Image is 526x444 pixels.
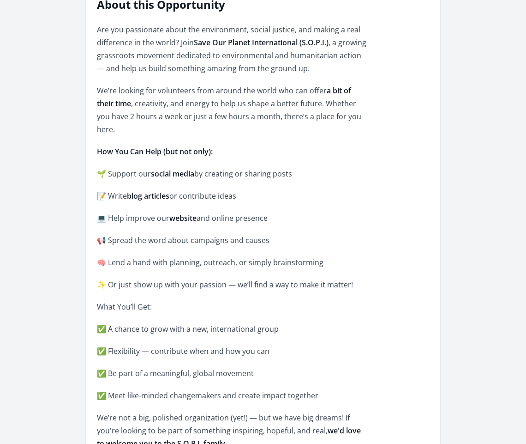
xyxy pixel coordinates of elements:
[97,189,367,202] p: 📝 Write or contribute ideas
[169,213,197,223] strong: website
[97,278,367,291] p: ✨ Or just show up with your passion — we’ll find a way to make it matter!
[97,367,367,380] p: ✅ Be part of a meaningful, global movement
[151,169,194,179] strong: social media
[97,84,367,136] p: We’re looking for volunteers from around the world who can offer , creativity, and energy to help...
[97,212,367,225] p: 💻 Help improve our and online presence
[97,345,367,358] p: ✅ Flexibility — contribute when and how you can
[97,256,367,269] p: 🧠 Lend a hand with planning, outreach, or simply brainstorming
[97,167,367,180] p: 🌱 Support our by creating or sharing posts
[194,37,329,48] strong: Save Our Planet International (S.O.P.I.)
[97,300,367,313] p: What You’ll Get:
[97,234,367,247] p: 📢 Spread the word about campaigns and causes
[127,191,169,201] strong: blog articles
[97,146,213,157] strong: How You Can Help (but not only):
[97,23,367,75] p: Are you passionate about the environment, social justice, and making a real difference in the wor...
[97,389,367,402] p: ✅ Meet like-minded changemakers and create impact together
[97,322,367,335] p: ✅ A chance to grow with a new, international group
